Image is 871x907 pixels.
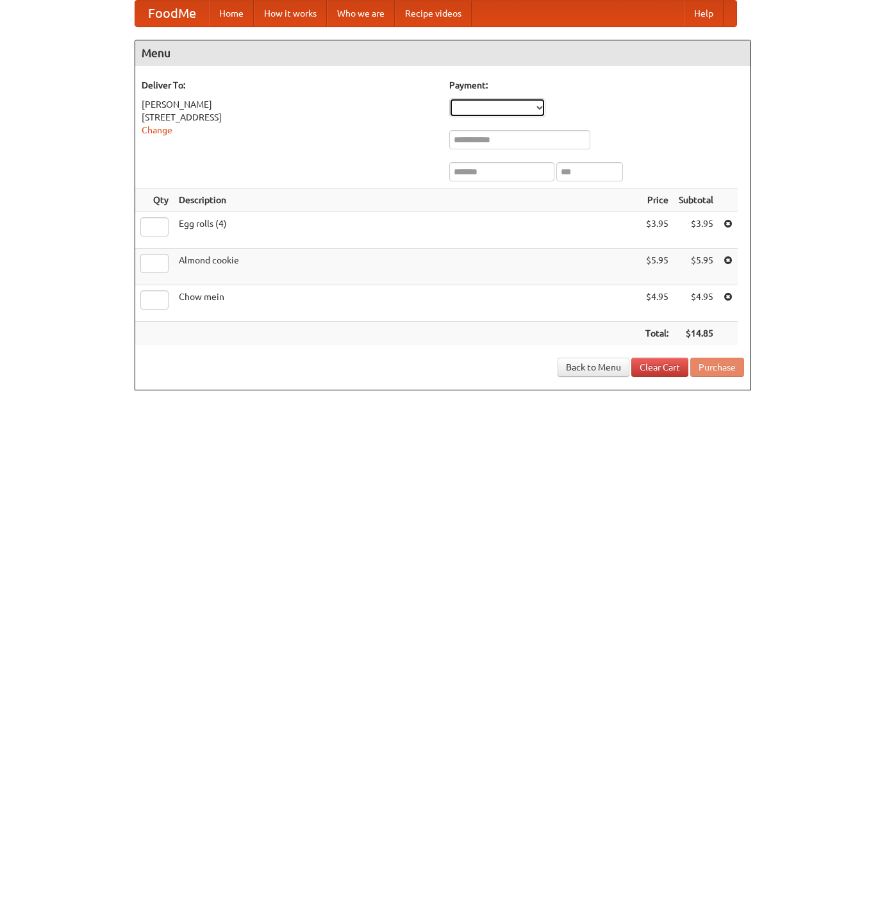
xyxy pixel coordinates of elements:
h4: Menu [135,40,751,66]
td: Chow mein [174,285,640,322]
a: Clear Cart [631,358,688,377]
td: Almond cookie [174,249,640,285]
th: Qty [135,188,174,212]
th: Description [174,188,640,212]
a: How it works [254,1,327,26]
h5: Deliver To: [142,79,436,92]
td: $3.95 [640,212,674,249]
td: Egg rolls (4) [174,212,640,249]
div: [STREET_ADDRESS] [142,111,436,124]
td: $5.95 [674,249,718,285]
a: Home [209,1,254,26]
a: Back to Menu [558,358,629,377]
a: Recipe videos [395,1,472,26]
th: Total: [640,322,674,345]
div: [PERSON_NAME] [142,98,436,111]
td: $4.95 [640,285,674,322]
td: $3.95 [674,212,718,249]
a: FoodMe [135,1,209,26]
a: Help [684,1,724,26]
a: Change [142,125,172,135]
a: Who we are [327,1,395,26]
button: Purchase [690,358,744,377]
th: Price [640,188,674,212]
td: $5.95 [640,249,674,285]
th: $14.85 [674,322,718,345]
h5: Payment: [449,79,744,92]
td: $4.95 [674,285,718,322]
th: Subtotal [674,188,718,212]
